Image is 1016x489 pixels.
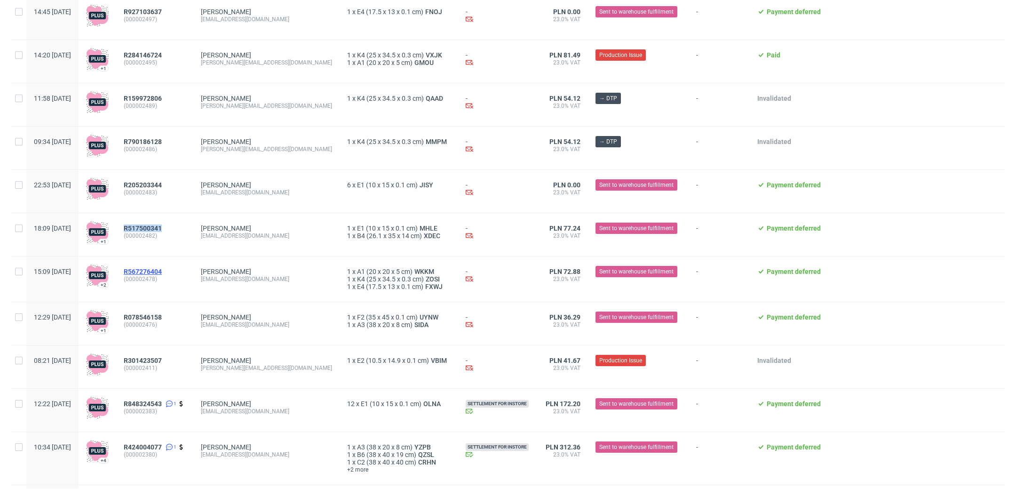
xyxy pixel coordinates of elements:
[546,59,580,66] span: 23.0% VAT
[418,181,435,189] a: JISY
[201,51,251,59] a: [PERSON_NAME]
[599,267,674,276] span: Sent to warehouse fulfillment
[86,134,109,157] img: plus-icon.676465ae8f3a83198b3f.png
[124,189,186,196] span: (000002483)
[86,264,109,287] img: plus-icon.676465ae8f3a83198b3f.png
[413,443,433,451] a: YZPB
[164,443,176,451] a: 1
[696,95,742,115] span: -
[466,224,531,241] div: -
[416,458,438,466] a: CRHN
[124,408,186,415] span: (000002383)
[599,137,617,146] span: → DTP
[546,102,580,110] span: 23.0% VAT
[347,59,351,66] span: 1
[201,451,332,458] div: [EMAIL_ADDRESS][DOMAIN_NAME]
[347,8,351,16] span: 1
[357,51,424,59] span: K4 (25 x 34.5 x 0.3 cm)
[347,283,451,290] div: x
[599,51,642,59] span: Production Issue
[347,357,451,364] div: x
[357,357,429,364] span: E2 (10.5 x 14.9 x 0.1 cm)
[34,313,71,321] span: 12:29 [DATE]
[424,138,449,145] span: MMPM
[546,145,580,153] span: 23.0% VAT
[357,268,413,275] span: A1 (20 x 20 x 5 cm)
[357,224,418,232] span: E1 (10 x 15 x 0.1 cm)
[347,321,451,329] div: x
[164,400,176,408] a: 1
[201,443,251,451] a: [PERSON_NAME]
[124,268,162,275] span: R567276404
[347,59,451,66] div: x
[124,224,164,232] a: R517500341
[124,357,162,364] span: R301423507
[599,443,674,451] span: Sent to warehouse fulfillment
[357,95,424,102] span: K4 (25 x 34.5 x 0.3 cm)
[422,232,442,240] span: XDEC
[546,364,580,372] span: 23.0% VAT
[201,313,251,321] a: [PERSON_NAME]
[347,458,451,466] div: x
[347,451,351,458] span: 1
[549,51,580,59] span: PLN 81.49
[421,400,443,408] a: OLNA
[347,181,351,189] span: 6
[347,268,351,275] span: 1
[357,181,418,189] span: E1 (10 x 15 x 0.1 cm)
[347,268,451,275] div: x
[696,313,742,334] span: -
[767,181,821,189] span: Payment deferred
[696,224,742,245] span: -
[418,313,440,321] span: UYNW
[424,95,445,102] a: QAAD
[767,268,821,275] span: Payment deferred
[201,268,251,275] a: [PERSON_NAME]
[357,313,418,321] span: F2 (35 x 45 x 0.1 cm)
[347,400,355,408] span: 12
[124,268,164,275] a: R567276404
[34,51,71,59] span: 14:20 [DATE]
[546,400,580,408] span: PLN 172.20
[357,275,424,283] span: K4 (25 x 34.5 x 0.3 cm)
[696,400,742,420] span: -
[347,138,451,145] div: x
[124,313,164,321] a: R078546158
[757,95,791,102] span: Invalidated
[124,51,164,59] a: R284146724
[466,95,531,111] div: -
[201,8,251,16] a: [PERSON_NAME]
[347,443,451,451] div: x
[767,443,821,451] span: Payment deferred
[124,95,162,102] span: R159972806
[424,51,444,59] span: VXJK
[413,321,430,329] span: SIDA
[546,321,580,329] span: 23.0% VAT
[124,145,186,153] span: (000002486)
[347,357,351,364] span: 1
[357,283,423,290] span: E4 (17.5 x 13 x 0.1 cm)
[124,181,164,189] a: R205203344
[416,451,436,458] a: QZSL
[347,95,351,102] span: 1
[546,408,580,415] span: 23.0% VAT
[124,357,164,364] a: R301423507
[86,353,109,376] img: plus-icon.676465ae8f3a83198b3f.png
[767,313,821,321] span: Payment deferred
[599,224,674,232] span: Sent to warehouse fulfillment
[174,443,176,451] span: 1
[413,59,436,66] a: GMOU
[466,138,531,154] div: -
[546,451,580,458] span: 23.0% VAT
[549,268,580,275] span: PLN 72.88
[767,224,821,232] span: Payment deferred
[86,221,109,243] img: plus-icon.676465ae8f3a83198b3f.png
[546,275,580,283] span: 23.0% VAT
[124,275,186,283] span: (000002478)
[696,268,742,290] span: -
[34,181,71,189] span: 22:53 [DATE]
[466,8,531,24] div: -
[466,443,529,451] span: Settlement for InStore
